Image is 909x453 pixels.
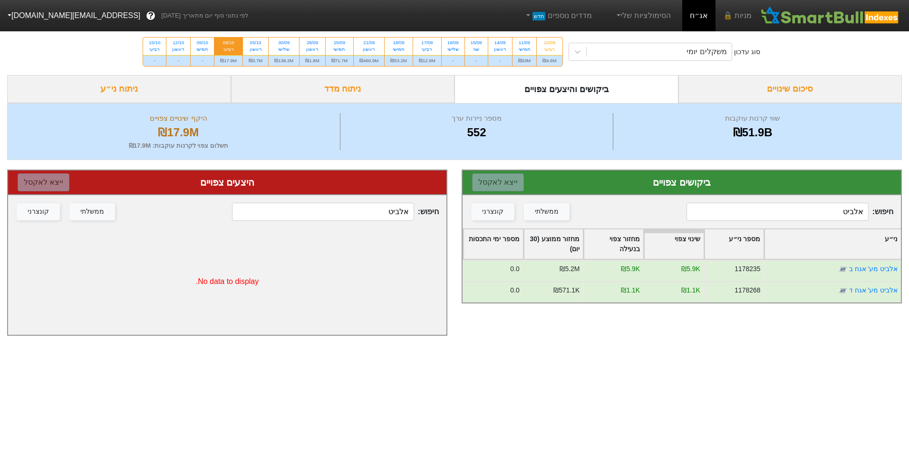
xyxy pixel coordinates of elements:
div: ₪51.9B [616,124,890,141]
div: חמישי [331,46,348,53]
div: ₪71.7M [326,55,354,66]
div: - [166,55,190,66]
div: סוג עדכון [734,47,760,57]
div: שווי קרנות עוקבות [616,113,890,124]
div: ניתוח ני״ע [7,75,231,103]
button: ייצא לאקסל [18,173,69,191]
div: 17/09 [419,39,435,46]
div: ₪5.2M [560,264,580,274]
div: ₪3.7M [243,55,268,66]
div: סיכום שינויים [678,75,902,103]
div: 21/09 [359,39,378,46]
div: ₪138.2M [269,55,299,66]
div: ₪571.1K [553,285,580,295]
div: ₪1.8M [300,55,325,66]
button: ממשלתי [69,203,115,220]
img: tase link [838,264,848,274]
div: קונצרני [28,207,49,217]
a: אלביט מע' אגח ד [849,286,898,294]
span: לפי נתוני סוף יום מתאריך [DATE] [161,11,248,20]
div: ₪17.9M [214,55,242,66]
div: 05/10 [249,39,262,46]
div: 25/09 [331,39,348,46]
div: 14/09 [494,39,506,46]
div: ראשון [494,46,506,53]
div: ניתוח מדד [231,75,455,103]
div: ₪17.9M [19,124,338,141]
span: ? [148,9,154,22]
div: ביקושים צפויים [472,175,891,189]
div: מספר ניירות ערך [343,113,611,124]
div: ממשלתי [80,207,104,217]
div: 18/09 [390,39,407,46]
div: רביעי [419,46,435,53]
a: הסימולציות שלי [611,6,675,25]
div: 0.0 [510,285,519,295]
div: חמישי [518,46,531,53]
span: חיפוש : [232,203,439,221]
div: 09/10 [196,39,208,46]
div: היצעים צפויים [18,175,437,189]
div: 28/09 [305,39,319,46]
span: חדש [532,12,545,20]
div: שלישי [274,46,293,53]
div: - [191,55,214,66]
div: ראשון [359,46,378,53]
div: ראשון [172,46,184,53]
div: רביעי [149,46,160,53]
div: רביעי [542,46,556,53]
div: 0.0 [510,264,519,274]
div: שלישי [447,46,459,53]
div: ₪12.9M [413,55,441,66]
div: 1178268 [735,285,760,295]
input: 552 רשומות... [687,203,868,221]
div: 30/09 [274,39,293,46]
div: 15/10 [149,39,160,46]
a: מדדים נוספיםחדש [520,6,596,25]
div: 16/09 [447,39,459,46]
div: 552 [343,124,611,141]
div: - [465,55,488,66]
div: ₪1.1K [621,285,640,295]
div: ראשון [305,46,319,53]
a: אלביט מע' אגח ב [849,265,898,273]
div: ₪33M [513,55,537,66]
span: חיפוש : [687,203,893,221]
div: Toggle SortBy [584,229,643,259]
button: ממשלתי [524,203,570,220]
div: קונצרני [482,207,503,217]
div: היקף שינויים צפויים [19,113,338,124]
div: 08/10 [220,39,237,46]
div: 11/09 [518,39,531,46]
div: ₪5.9K [681,264,700,274]
div: ₪460.9M [354,55,384,66]
div: ביקושים והיצעים צפויים [454,75,678,103]
div: ראשון [249,46,262,53]
div: משקלים יומי [687,46,726,57]
div: ₪4.6M [537,55,562,66]
div: ₪1.1K [681,285,700,295]
div: No data to display. [8,228,446,335]
div: רביעי [220,46,237,53]
input: 0 רשומות... [232,203,414,221]
div: Toggle SortBy [705,229,764,259]
img: tase link [838,286,848,295]
div: חמישי [196,46,208,53]
div: Toggle SortBy [764,229,901,259]
div: - [488,55,512,66]
button: קונצרני [17,203,60,220]
div: - [143,55,166,66]
div: ₪5.9K [621,264,640,274]
button: קונצרני [471,203,514,220]
div: 15/09 [471,39,482,46]
div: תשלום צפוי לקרנות עוקבות : ₪17.9M [19,141,338,151]
div: 12/10 [172,39,184,46]
button: ייצא לאקסל [472,173,524,191]
div: Toggle SortBy [644,229,704,259]
div: - [442,55,464,66]
div: ממשלתי [535,207,559,217]
div: Toggle SortBy [464,229,523,259]
div: שני [471,46,482,53]
div: 1178235 [735,264,760,274]
div: ₪53.2M [385,55,413,66]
